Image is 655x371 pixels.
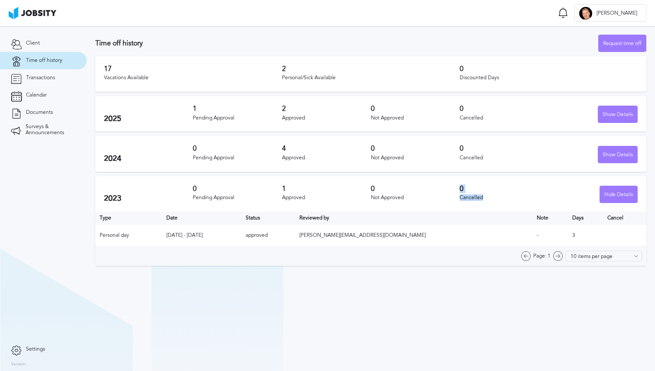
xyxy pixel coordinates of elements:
h2: 2023 [104,194,193,203]
h3: 0 [371,105,460,113]
button: Show Details [598,106,638,123]
h3: 0 [460,145,548,152]
h3: 0 [460,105,548,113]
span: Client [26,40,40,46]
th: Type [95,212,162,225]
span: Settings [26,346,45,352]
div: D [579,7,592,20]
span: - [537,232,538,238]
div: Show Details [598,146,637,164]
td: 3 [568,225,603,246]
div: Hide Details [600,186,637,203]
div: Vacations Available [104,75,282,81]
h3: 0 [371,185,460,193]
div: Discounted Days [460,75,638,81]
button: Show Details [598,146,638,163]
h3: 0 [460,65,638,73]
td: Personal day [95,225,162,246]
span: Surveys & Announcements [26,124,76,136]
div: Personal/Sick Available [282,75,460,81]
th: Toggle SortBy [295,212,532,225]
h3: 1 [282,185,371,193]
th: Cancel [603,212,646,225]
div: Not Approved [371,155,460,161]
div: Cancelled [460,195,548,201]
img: ab4bad089aa723f57921c736e9817d99.png [9,7,56,19]
button: Hide Details [600,186,638,203]
div: Approved [282,115,371,121]
h3: 0 [371,145,460,152]
th: Toggle SortBy [532,212,568,225]
h3: 2 [282,65,460,73]
button: D[PERSON_NAME] [574,4,646,22]
span: [PERSON_NAME] [592,10,642,16]
th: Days [568,212,603,225]
div: Approved [282,195,371,201]
span: Page: 1 [533,253,551,259]
h3: 17 [104,65,282,73]
div: Pending Approval [193,115,282,121]
td: approved [241,225,295,246]
td: [DATE] - [DATE] [162,225,241,246]
button: Request time off [598,35,646,52]
th: Toggle SortBy [162,212,241,225]
span: Calendar [26,92,47,98]
div: Pending Approval [193,195,282,201]
span: [PERSON_NAME][EMAIL_ADDRESS][DOMAIN_NAME] [299,232,426,238]
th: Toggle SortBy [241,212,295,225]
h3: 4 [282,145,371,152]
div: Cancelled [460,155,548,161]
h3: 0 [193,185,282,193]
h2: 2024 [104,154,193,163]
h3: 0 [193,145,282,152]
h3: Time off history [95,39,598,47]
span: Transactions [26,75,55,81]
div: Show Details [598,106,637,123]
span: Time off history [26,58,62,64]
div: Cancelled [460,115,548,121]
div: Not Approved [371,195,460,201]
h2: 2025 [104,114,193,123]
h3: 0 [460,185,548,193]
h3: 2 [282,105,371,113]
div: Request time off [599,35,646,52]
label: Version: [11,362,27,367]
div: Pending Approval [193,155,282,161]
div: Not Approved [371,115,460,121]
h3: 1 [193,105,282,113]
div: Approved [282,155,371,161]
span: Documents [26,110,53,116]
